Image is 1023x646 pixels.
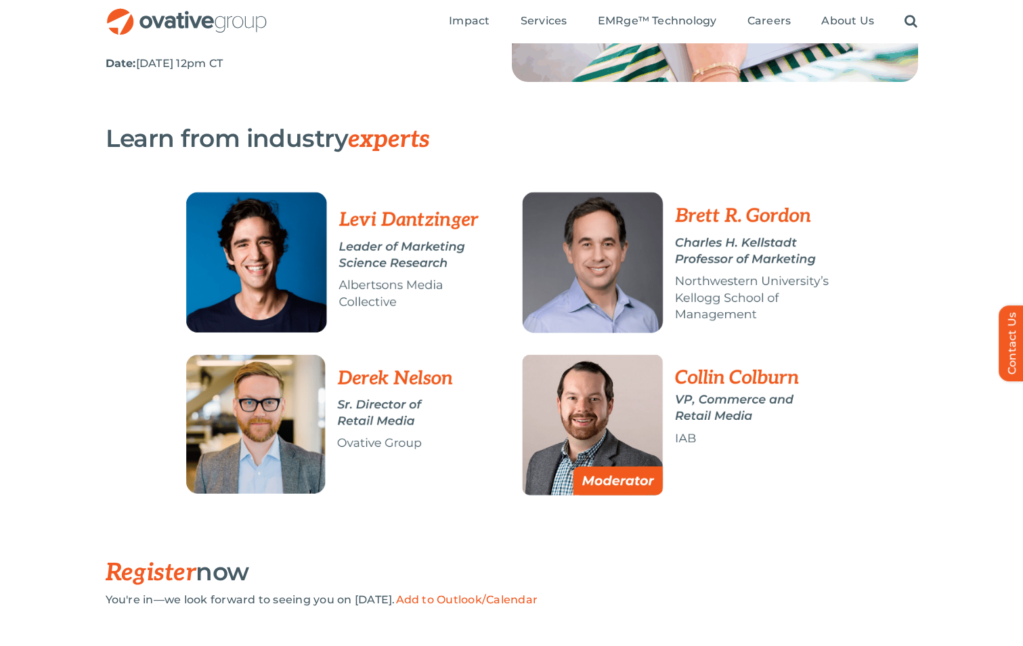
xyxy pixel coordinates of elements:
h3: now [106,558,850,586]
span: Services [521,14,567,28]
a: About Us [821,14,874,29]
img: RMN ROAS Webinar Speakers (6) [173,173,850,517]
a: Services [521,14,567,29]
a: Careers [747,14,791,29]
a: EMRge™ Technology [598,14,717,29]
span: experts [348,125,429,154]
a: Impact [449,14,489,29]
strong: Date: [106,57,136,70]
span: Careers [747,14,791,28]
span: Impact [449,14,489,28]
a: OG_Full_horizontal_RGB [106,7,268,20]
a: Add to Outlook/Calendar [396,593,538,606]
a: Search [905,14,917,29]
p: [DATE] 12pm CT [106,57,478,70]
span: EMRge™ Technology [598,14,717,28]
div: You're in—we look forward to seeing you on [DATE]. [106,593,918,607]
span: Register [106,558,196,588]
h3: Learn from industry [106,125,850,153]
span: About Us [821,14,874,28]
